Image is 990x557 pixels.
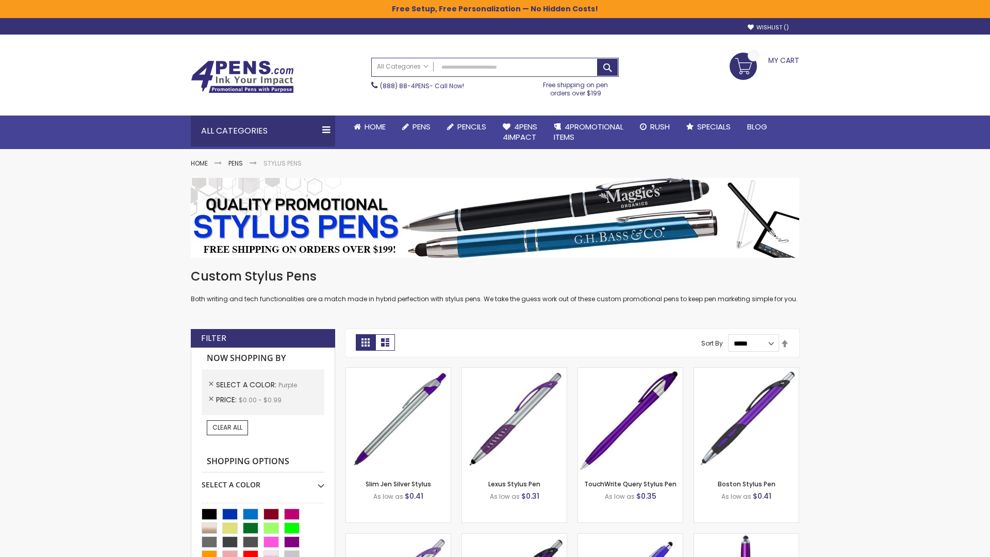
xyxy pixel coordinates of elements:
[201,333,226,344] strong: Filter
[748,24,789,31] a: Wishlist
[263,159,302,168] strong: Stylus Pens
[345,116,394,138] a: Home
[372,58,434,75] a: All Categories
[578,368,683,472] img: TouchWrite Query Stylus Pen-Purple
[239,396,282,404] span: $0.00 - $0.99
[365,121,386,132] span: Home
[694,368,799,472] img: Boston Stylus Pen-Purple
[202,451,324,473] strong: Shopping Options
[373,492,403,501] span: As low as
[503,121,537,142] span: 4Pens 4impact
[202,472,324,490] div: Select A Color
[394,116,439,138] a: Pens
[346,368,451,472] img: Slim Jen Silver Stylus-Purple
[694,533,799,542] a: TouchWrite Command Stylus Pen-Purple
[701,339,723,348] label: Sort By
[191,60,294,93] img: 4Pens Custom Pens and Promotional Products
[462,368,567,472] img: Lexus Stylus Pen-Purple
[380,81,430,90] a: (888) 88-4PENS
[578,533,683,542] a: Sierra Stylus Twist Pen-Purple
[207,420,248,435] a: Clear All
[191,268,799,304] div: Both writing and tech functionalities are a match made in hybrid perfection with stylus pens. We ...
[554,121,623,142] span: 4PROMOTIONAL ITEMS
[346,367,451,376] a: Slim Jen Silver Stylus-Purple
[488,480,540,488] a: Lexus Stylus Pen
[739,116,775,138] a: Blog
[494,116,546,149] a: 4Pens4impact
[490,492,520,501] span: As low as
[380,81,464,90] span: - Call Now!
[462,367,567,376] a: Lexus Stylus Pen-Purple
[191,159,208,168] a: Home
[439,116,494,138] a: Pencils
[346,533,451,542] a: Boston Silver Stylus Pen-Purple
[191,116,335,146] div: All Categories
[632,116,678,138] a: Rush
[747,121,767,132] span: Blog
[697,121,731,132] span: Specials
[650,121,670,132] span: Rush
[636,491,656,501] span: $0.35
[278,381,297,389] span: Purple
[191,178,799,258] img: Stylus Pens
[462,533,567,542] a: Lexus Metallic Stylus Pen-Purple
[377,62,428,71] span: All Categories
[678,116,739,138] a: Specials
[191,268,799,285] h1: Custom Stylus Pens
[228,159,243,168] a: Pens
[366,480,431,488] a: Slim Jen Silver Stylus
[356,334,375,351] strong: Grid
[694,367,799,376] a: Boston Stylus Pen-Purple
[605,492,635,501] span: As low as
[533,77,619,97] div: Free shipping on pen orders over $199
[202,348,324,369] strong: Now Shopping by
[521,491,539,501] span: $0.31
[721,492,751,501] span: As low as
[584,480,676,488] a: TouchWrite Query Stylus Pen
[412,121,431,132] span: Pens
[212,423,242,432] span: Clear All
[457,121,486,132] span: Pencils
[405,491,423,501] span: $0.41
[216,380,278,390] span: Select A Color
[718,480,775,488] a: Boston Stylus Pen
[753,491,771,501] span: $0.41
[216,395,239,405] span: Price
[546,116,632,149] a: 4PROMOTIONALITEMS
[578,367,683,376] a: TouchWrite Query Stylus Pen-Purple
